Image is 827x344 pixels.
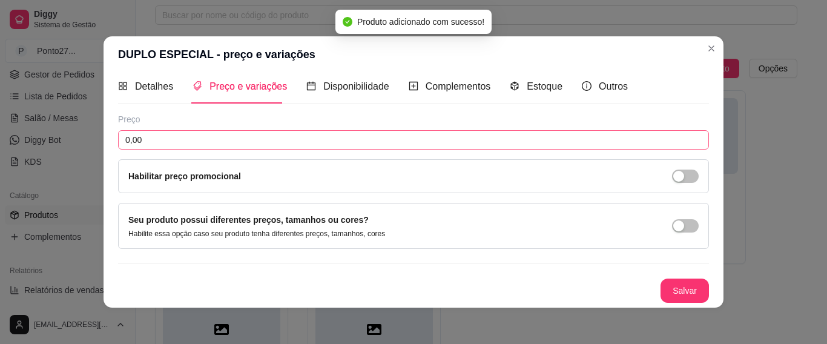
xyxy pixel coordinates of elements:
[118,81,128,91] span: appstore
[426,81,491,91] span: Complementos
[118,130,709,150] input: Ex.: R$12,99
[409,81,418,91] span: plus-square
[209,81,287,91] span: Preço e variações
[128,171,241,181] label: Habilitar preço promocional
[104,36,723,73] header: DUPLO ESPECIAL - preço e variações
[118,113,709,125] div: Preço
[128,215,369,225] label: Seu produto possui diferentes preços, tamanhos ou cores?
[582,81,591,91] span: info-circle
[323,81,389,91] span: Disponibilidade
[357,17,484,27] span: Produto adicionado com sucesso!
[527,81,562,91] span: Estoque
[193,81,202,91] span: tags
[128,229,385,239] p: Habilite essa opção caso seu produto tenha diferentes preços, tamanhos, cores
[510,81,519,91] span: code-sandbox
[343,17,352,27] span: check-circle
[599,81,628,91] span: Outros
[702,39,721,58] button: Close
[135,81,173,91] span: Detalhes
[306,81,316,91] span: calendar
[661,279,709,303] button: Salvar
